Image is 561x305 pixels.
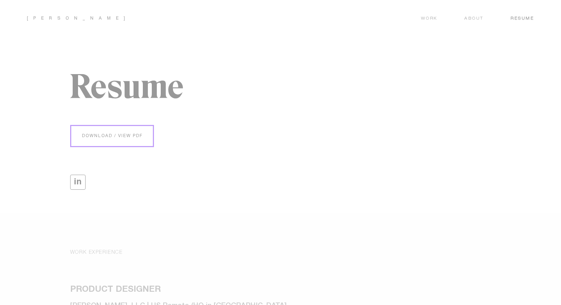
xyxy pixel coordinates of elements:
a: in [71,175,86,189]
a: [PERSON_NAME] [27,16,130,21]
span: Work [421,16,437,23]
span: PRODUCT DESIGNER [70,286,161,294]
span: About [464,16,484,23]
a: Work [421,15,451,21]
span: Resume [511,16,534,23]
a: DOWNLOAD / VIEW PDF [71,126,154,146]
span: WORK EXPERIENCE [70,250,122,255]
a: Resume [497,15,534,21]
span: Resume [69,66,184,107]
a: About [451,15,497,21]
